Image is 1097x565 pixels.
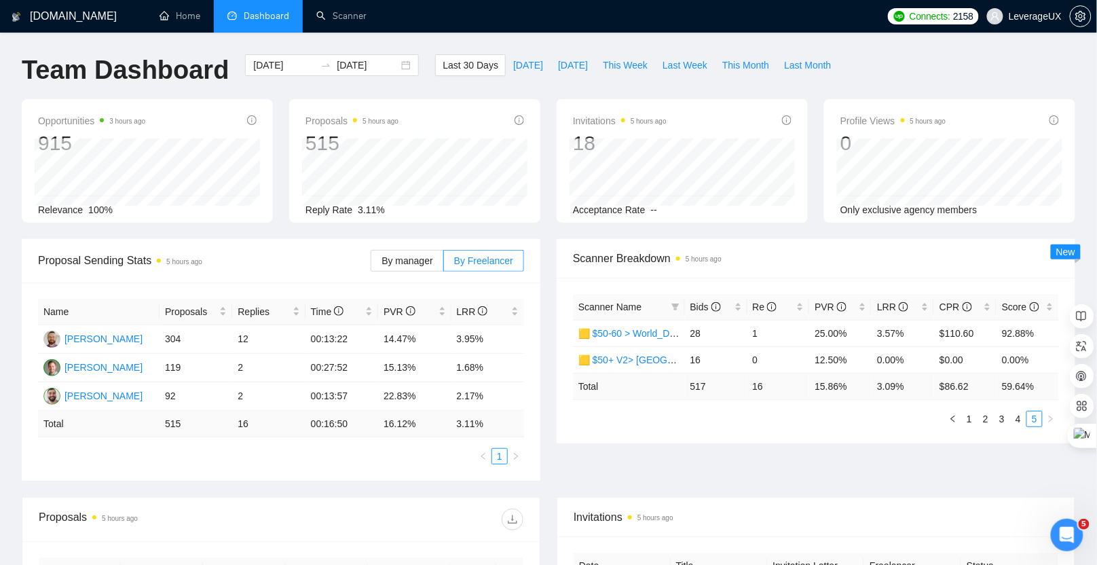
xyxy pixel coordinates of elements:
td: 00:13:22 [305,325,378,354]
td: 517 [685,373,747,399]
span: info-circle [515,115,524,125]
img: TV [43,359,60,376]
button: right [1043,411,1059,427]
td: 92 [160,382,232,411]
a: 🟨 $50+ V2> [GEOGRAPHIC_DATA]+[GEOGRAPHIC_DATA] Only_Tony-UX/UI_General [578,354,955,365]
span: right [1047,415,1055,423]
td: 16 [747,373,810,399]
li: 1 [491,448,508,464]
li: 5 [1026,411,1043,427]
td: 16 [232,411,305,437]
li: 2 [978,411,994,427]
span: 5 [1079,519,1090,530]
span: Profile Views [840,113,946,129]
button: right [508,448,524,464]
td: 0 [747,346,810,373]
a: 1 [492,449,507,464]
span: -- [651,204,657,215]
span: Relevance [38,204,83,215]
span: New [1056,247,1075,257]
span: Re [753,302,777,312]
span: LRR [877,302,908,312]
td: 2.17% [451,382,524,411]
a: 2 [978,412,993,426]
td: 16.12 % [378,411,451,437]
span: Time [311,306,343,317]
span: Bids [690,302,721,312]
div: [PERSON_NAME] [64,388,143,403]
time: 5 hours ago [631,117,667,125]
li: Next Page [1043,411,1059,427]
span: Proposals [305,113,398,129]
time: 5 hours ago [910,117,946,125]
td: 12.50% [809,346,872,373]
td: 00:13:57 [305,382,378,411]
span: info-circle [247,115,257,125]
time: 5 hours ago [637,514,673,522]
button: This Week [595,54,655,76]
button: Last Month [777,54,838,76]
span: Invitations [574,509,1058,526]
td: 15.13% [378,354,451,382]
li: 1 [961,411,978,427]
input: Start date [253,58,315,73]
span: user [990,12,1000,21]
span: info-circle [782,115,792,125]
td: 00:27:52 [305,354,378,382]
span: Proposal Sending Stats [38,252,371,269]
span: right [512,452,520,460]
time: 5 hours ago [102,515,138,522]
td: 3.09 % [872,373,934,399]
td: 12 [232,325,305,354]
span: swap-right [320,60,331,71]
a: AK[PERSON_NAME] [43,333,143,344]
time: 3 hours ago [109,117,145,125]
img: RL [43,388,60,405]
a: 🟨 $50-60 > World_Design Only_Roman-Web Design_General [578,328,844,339]
td: 119 [160,354,232,382]
span: Acceptance Rate [573,204,646,215]
span: By Freelancer [454,255,513,266]
button: left [475,448,491,464]
td: 1.68% [451,354,524,382]
span: download [502,514,523,525]
li: Previous Page [475,448,491,464]
td: 00:16:50 [305,411,378,437]
button: left [945,411,961,427]
span: This Month [722,58,769,73]
td: 2 [232,382,305,411]
th: Proposals [160,299,232,325]
div: 515 [305,130,398,156]
div: [PERSON_NAME] [64,331,143,346]
div: 18 [573,130,667,156]
button: [DATE] [506,54,551,76]
img: upwork-logo.png [894,11,905,22]
td: 15.86 % [809,373,872,399]
span: info-circle [1049,115,1059,125]
span: Opportunities [38,113,145,129]
td: $ 86.62 [934,373,997,399]
span: Scanner Breakdown [573,250,1059,267]
time: 5 hours ago [686,255,722,263]
button: Last Week [655,54,715,76]
td: 2 [232,354,305,382]
td: 1 [747,320,810,346]
span: PVR [384,306,415,317]
span: 100% [88,204,113,215]
li: Next Page [508,448,524,464]
span: Last 30 Days [443,58,498,73]
span: info-circle [711,302,721,312]
a: TV[PERSON_NAME] [43,361,143,372]
a: 1 [962,412,977,426]
span: info-circle [478,306,487,316]
span: info-circle [334,306,343,316]
td: 22.83% [378,382,451,411]
a: 3 [994,412,1009,426]
td: 16 [685,346,747,373]
button: setting [1070,5,1092,27]
td: 3.95% [451,325,524,354]
span: Only exclusive agency members [840,204,978,215]
div: Proposals [39,509,281,530]
span: 2158 [953,9,973,24]
span: Reply Rate [305,204,352,215]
